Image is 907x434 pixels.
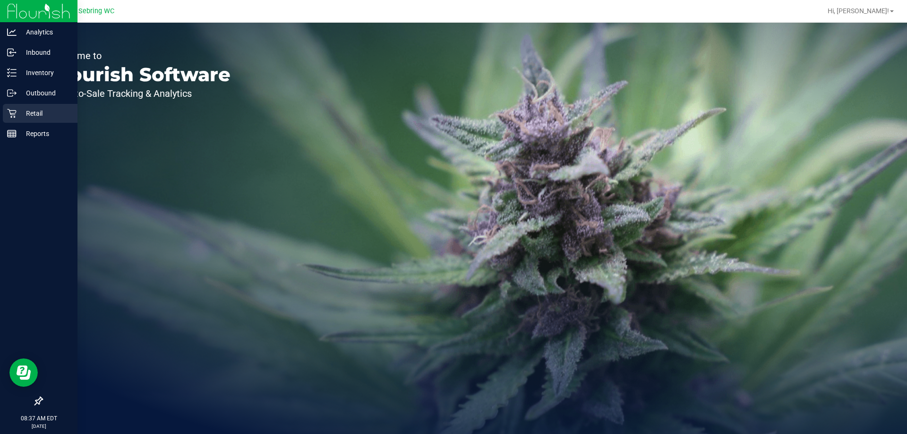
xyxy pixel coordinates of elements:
[7,88,17,98] inline-svg: Outbound
[7,129,17,138] inline-svg: Reports
[17,47,73,58] p: Inbound
[17,67,73,78] p: Inventory
[4,414,73,423] p: 08:37 AM EDT
[51,65,231,84] p: Flourish Software
[51,89,231,98] p: Seed-to-Sale Tracking & Analytics
[78,7,114,15] span: Sebring WC
[17,108,73,119] p: Retail
[51,51,231,60] p: Welcome to
[7,109,17,118] inline-svg: Retail
[4,423,73,430] p: [DATE]
[9,358,38,387] iframe: Resource center
[17,128,73,139] p: Reports
[828,7,889,15] span: Hi, [PERSON_NAME]!
[17,26,73,38] p: Analytics
[7,27,17,37] inline-svg: Analytics
[7,68,17,77] inline-svg: Inventory
[7,48,17,57] inline-svg: Inbound
[17,87,73,99] p: Outbound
